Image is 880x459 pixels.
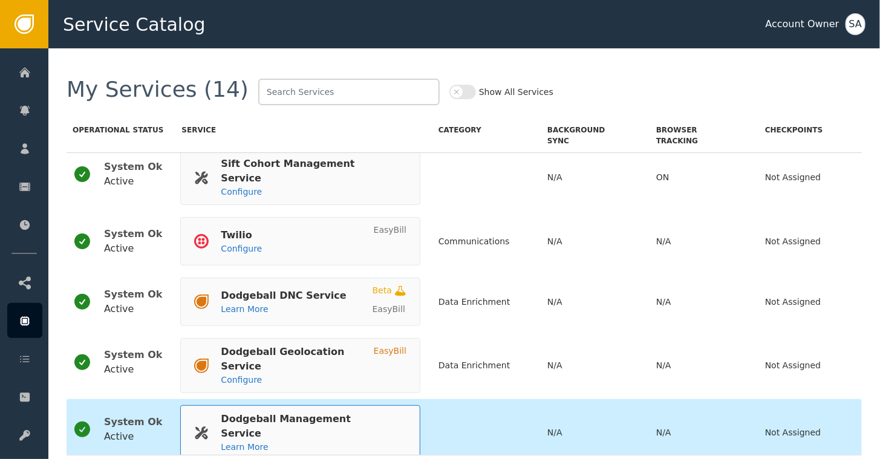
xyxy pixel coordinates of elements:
[221,228,262,243] div: Twilio
[73,105,181,146] div: Status
[181,105,420,146] div: Service
[104,302,162,316] div: Active
[221,244,262,253] span: Configure
[221,442,268,452] span: Learn More
[547,359,638,372] div: N/A
[221,303,268,316] a: Learn More
[479,86,553,99] label: Show All Services
[258,79,440,105] input: Search Services
[221,345,361,374] div: Dodgeball Geolocation Service
[67,79,249,105] div: My Services (14)
[373,303,405,316] div: EasyBill
[104,227,162,241] div: System Ok
[374,345,406,357] div: EasyBill
[547,235,638,248] div: N/A
[63,11,206,38] span: Service Catalog
[221,187,262,197] span: Configure
[656,296,747,308] div: N/A
[547,296,638,308] div: N/A
[656,359,747,372] div: N/A
[221,243,262,255] a: Configure
[656,426,747,439] div: N/A
[374,224,406,236] div: EasyBill
[221,375,262,385] span: Configure
[221,304,268,314] span: Learn More
[765,426,856,439] div: Not Assigned
[104,160,162,174] div: System Ok
[104,415,162,429] div: System Ok
[656,171,747,184] div: ON
[765,171,856,184] div: Not Assigned
[221,186,262,198] a: Configure
[221,157,394,186] div: Sift Cohort Management Service
[846,13,865,35] button: SA
[438,296,529,308] div: Data Enrichment
[547,426,638,439] div: N/A
[73,125,130,146] span: Operational
[547,171,638,184] div: N/A
[104,348,162,362] div: System Ok
[547,125,635,135] span: Background
[373,284,392,297] div: Beta
[765,359,856,372] div: Not Assigned
[765,105,856,146] div: Checkpoints
[221,412,394,441] div: Dodgeball Management Service
[438,235,529,248] div: Communications
[766,17,839,31] div: Account Owner
[104,174,162,189] div: Active
[656,235,747,248] div: N/A
[221,441,268,454] a: Learn More
[104,429,162,444] div: Active
[438,359,529,372] div: Data Enrichment
[104,362,162,377] div: Active
[104,241,162,256] div: Active
[656,105,747,146] div: Tracking
[656,125,744,135] span: Browser
[438,105,529,146] div: Category
[765,235,856,248] div: Not Assigned
[547,105,638,146] div: Sync
[221,288,346,303] div: Dodgeball DNC Service
[221,374,262,386] a: Configure
[765,296,856,308] div: Not Assigned
[104,287,162,302] div: System Ok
